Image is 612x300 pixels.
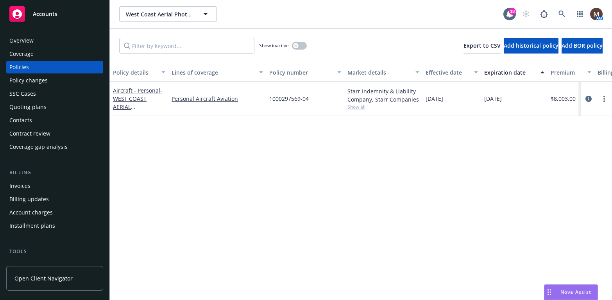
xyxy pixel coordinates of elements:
[9,259,43,271] div: Manage files
[504,38,558,54] button: Add historical policy
[6,48,103,60] a: Coverage
[548,63,594,82] button: Premium
[562,42,603,49] span: Add BOR policy
[536,6,552,22] a: Report a Bug
[33,11,57,17] span: Accounts
[347,104,419,110] span: Show all
[544,285,554,300] div: Drag to move
[6,259,103,271] a: Manage files
[599,94,609,104] a: more
[572,6,588,22] a: Switch app
[426,68,469,77] div: Effective date
[344,63,422,82] button: Market details
[347,68,411,77] div: Market details
[6,34,103,47] a: Overview
[9,101,47,113] div: Quoting plans
[426,95,443,103] span: [DATE]
[269,95,309,103] span: 1000297569-04
[14,274,73,282] span: Open Client Navigator
[9,220,55,232] div: Installment plans
[113,87,162,127] a: Aircraft - Personal
[590,8,603,20] img: photo
[544,284,598,300] button: Nova Assist
[463,42,501,49] span: Export to CSV
[554,6,570,22] a: Search
[269,68,333,77] div: Policy number
[259,42,289,49] span: Show inactive
[6,193,103,205] a: Billing updates
[347,87,419,104] div: Starr Indemnity & Liability Company, Starr Companies
[119,38,254,54] input: Filter by keyword...
[9,206,53,219] div: Account charges
[168,63,266,82] button: Lines of coverage
[484,68,536,77] div: Expiration date
[9,180,30,192] div: Invoices
[126,10,193,18] span: West Coast Aerial Photography, Inc., [PERSON_NAME] and N4746U, LLC
[484,95,502,103] span: [DATE]
[6,101,103,113] a: Quoting plans
[6,180,103,192] a: Invoices
[9,87,36,100] div: SSC Cases
[6,169,103,177] div: Billing
[551,95,576,103] span: $8,003.00
[9,141,68,153] div: Coverage gap analysis
[509,8,516,15] div: 18
[113,68,157,77] div: Policy details
[9,127,50,140] div: Contract review
[6,114,103,127] a: Contacts
[9,48,34,60] div: Coverage
[481,63,548,82] button: Expiration date
[9,61,29,73] div: Policies
[6,74,103,87] a: Policy changes
[119,6,217,22] button: West Coast Aerial Photography, Inc., [PERSON_NAME] and N4746U, LLC
[6,127,103,140] a: Contract review
[584,94,593,104] a: circleInformation
[518,6,534,22] a: Start snowing
[562,38,603,54] button: Add BOR policy
[9,34,34,47] div: Overview
[110,63,168,82] button: Policy details
[172,68,254,77] div: Lines of coverage
[551,68,583,77] div: Premium
[9,193,49,205] div: Billing updates
[172,95,263,103] a: Personal Aircraft Aviation
[6,87,103,100] a: SSC Cases
[9,74,48,87] div: Policy changes
[504,42,558,49] span: Add historical policy
[6,61,103,73] a: Policies
[6,3,103,25] a: Accounts
[266,63,344,82] button: Policy number
[113,87,162,127] span: - WEST COAST AERIAL PHOTOGRAPHY, INC.,
[6,220,103,232] a: Installment plans
[560,289,591,295] span: Nova Assist
[463,38,501,54] button: Export to CSV
[6,141,103,153] a: Coverage gap analysis
[9,114,32,127] div: Contacts
[6,206,103,219] a: Account charges
[6,248,103,255] div: Tools
[422,63,481,82] button: Effective date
